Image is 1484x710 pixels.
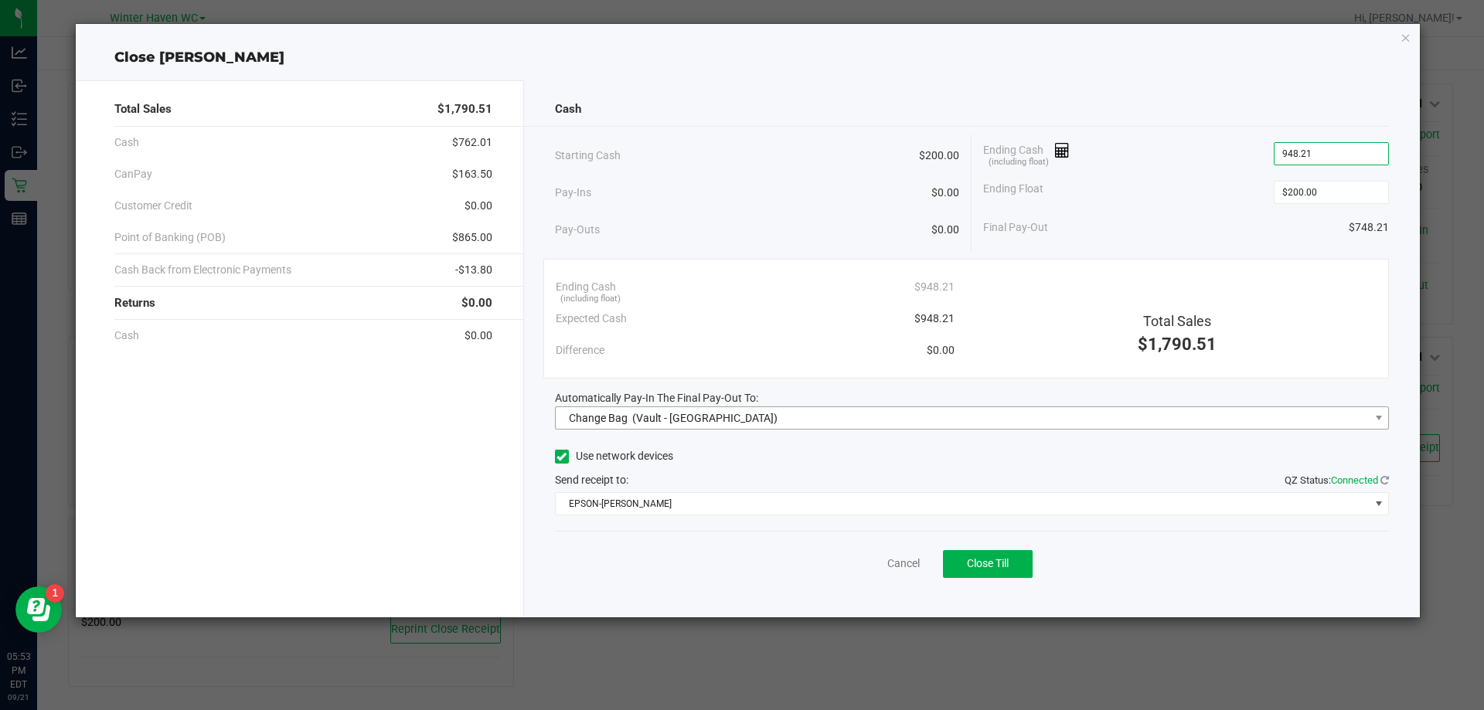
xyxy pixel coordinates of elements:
iframe: Resource center unread badge [46,584,64,603]
span: Customer Credit [114,198,192,214]
span: Cash [114,134,139,151]
span: Cash [555,100,581,118]
span: Change Bag [569,412,628,424]
span: $948.21 [914,311,955,327]
span: (Vault - [GEOGRAPHIC_DATA]) [632,412,778,424]
span: CanPay [114,166,152,182]
span: Ending Float [983,181,1043,204]
span: $762.01 [452,134,492,151]
span: Automatically Pay-In The Final Pay-Out To: [555,392,758,404]
span: Expected Cash [556,311,627,327]
span: $865.00 [452,229,492,246]
span: $1,790.51 [1138,335,1217,354]
span: Total Sales [1143,313,1211,329]
span: $0.00 [931,185,959,201]
span: Total Sales [114,100,172,118]
span: Difference [556,342,604,358]
span: Starting Cash [555,148,621,164]
iframe: Resource center [15,586,62,633]
span: $0.00 [465,328,492,344]
span: QZ Status: [1285,474,1389,486]
span: $748.21 [1349,219,1389,236]
span: $0.00 [461,294,492,312]
span: Pay-Outs [555,222,600,238]
span: $1,790.51 [437,100,492,118]
span: $948.21 [914,279,955,295]
span: Ending Cash [556,279,616,295]
span: Ending Cash [983,142,1070,165]
span: Close Till [967,557,1009,569]
span: Connected [1331,474,1378,486]
span: $0.00 [931,222,959,238]
label: Use network devices [555,448,673,464]
span: -$13.80 [455,262,492,278]
div: Close [PERSON_NAME] [76,47,1421,68]
span: (including float) [989,156,1049,169]
span: $200.00 [919,148,959,164]
span: (including float) [560,293,621,306]
span: $0.00 [927,342,955,358]
span: Send receipt to: [555,474,628,486]
div: Returns [114,287,492,320]
span: Point of Banking (POB) [114,229,226,246]
span: Final Pay-Out [983,219,1048,236]
a: Cancel [887,555,920,572]
span: Cash [114,328,139,344]
button: Close Till [943,550,1033,578]
span: Cash Back from Electronic Payments [114,262,291,278]
span: EPSON-[PERSON_NAME] [556,493,1370,515]
span: Pay-Ins [555,185,591,201]
span: $163.50 [452,166,492,182]
span: $0.00 [465,198,492,214]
